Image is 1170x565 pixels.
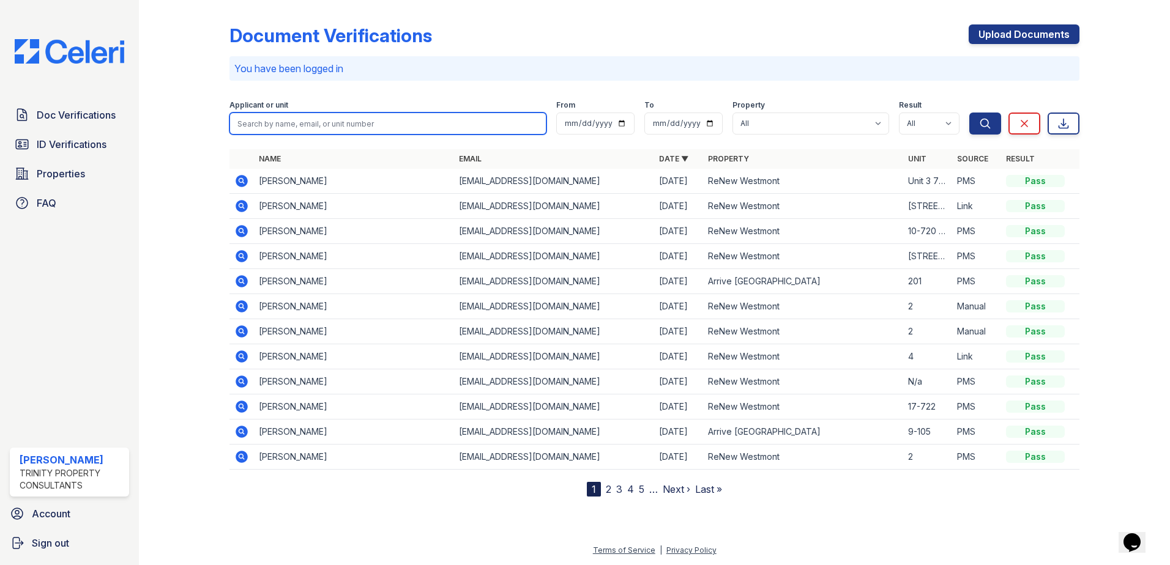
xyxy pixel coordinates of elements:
a: Privacy Policy [666,545,717,555]
td: ReNew Westmont [703,294,903,319]
label: Property [732,100,765,110]
iframe: chat widget [1119,516,1158,553]
td: [EMAIL_ADDRESS][DOMAIN_NAME] [454,369,654,394]
a: 2 [606,483,611,495]
a: 4 [627,483,634,495]
td: PMS [952,244,1001,269]
td: PMS [952,445,1001,470]
label: Applicant or unit [229,100,288,110]
div: Pass [1006,175,1065,187]
span: FAQ [37,196,56,210]
label: Result [899,100,922,110]
td: [STREET_ADDRESS] [903,244,952,269]
td: 2 [903,294,952,319]
td: [EMAIL_ADDRESS][DOMAIN_NAME] [454,294,654,319]
a: Terms of Service [593,545,655,555]
span: Sign out [32,536,69,550]
td: Unit 3 703 [903,169,952,194]
td: [DATE] [654,244,703,269]
span: ID Verifications [37,137,106,152]
a: Email [459,154,482,163]
td: [DATE] [654,445,703,470]
td: N/a [903,369,952,394]
td: 10-720 apt 2 [903,219,952,244]
div: Pass [1006,200,1065,212]
div: Trinity Property Consultants [20,467,124,492]
td: [DATE] [654,169,703,194]
div: Pass [1006,225,1065,237]
td: [PERSON_NAME] [254,344,454,369]
td: 4 [903,344,952,369]
td: [PERSON_NAME] [254,294,454,319]
span: Account [32,506,70,521]
td: [DATE] [654,294,703,319]
td: PMS [952,269,1001,294]
td: Manual [952,319,1001,344]
div: 1 [587,482,601,497]
a: ID Verifications [10,132,129,157]
div: Pass [1006,275,1065,287]
div: Pass [1006,350,1065,363]
td: ReNew Westmont [703,219,903,244]
td: [DATE] [654,194,703,219]
div: Pass [1006,401,1065,413]
a: FAQ [10,191,129,215]
a: Account [5,501,134,526]
span: Properties [37,166,85,181]
td: PMS [952,169,1001,194]
td: [PERSON_NAME] [254,445,454,470]
a: Next › [663,483,690,495]
td: [STREET_ADDRESS] [903,194,952,219]
td: [DATE] [654,219,703,244]
td: Link [952,194,1001,219]
div: Pass [1006,300,1065,312]
td: [PERSON_NAME] [254,194,454,219]
td: Link [952,344,1001,369]
td: [PERSON_NAME] [254,244,454,269]
a: Name [259,154,281,163]
div: | [660,545,662,555]
td: 17-722 [903,394,952,419]
div: Pass [1006,250,1065,262]
td: PMS [952,394,1001,419]
td: Arrive [GEOGRAPHIC_DATA] [703,419,903,445]
td: [EMAIL_ADDRESS][DOMAIN_NAME] [454,394,654,419]
td: ReNew Westmont [703,169,903,194]
div: [PERSON_NAME] [20,452,124,467]
td: Manual [952,294,1001,319]
td: [EMAIL_ADDRESS][DOMAIN_NAME] [454,419,654,445]
td: [DATE] [654,394,703,419]
td: [DATE] [654,419,703,445]
td: [PERSON_NAME] [254,369,454,394]
a: Last » [695,483,722,495]
td: PMS [952,419,1001,445]
td: [PERSON_NAME] [254,319,454,344]
span: … [649,482,658,497]
div: Document Verifications [229,24,432,46]
td: ReNew Westmont [703,344,903,369]
td: ReNew Westmont [703,194,903,219]
td: ReNew Westmont [703,244,903,269]
img: CE_Logo_Blue-a8612792a0a2168367f1c8372b55b34899dd931a85d93a1a3d3e32e68fde9ad4.png [5,39,134,64]
a: Upload Documents [969,24,1079,44]
a: 3 [616,483,622,495]
td: ReNew Westmont [703,319,903,344]
div: Pass [1006,426,1065,438]
a: Sign out [5,531,134,555]
td: [EMAIL_ADDRESS][DOMAIN_NAME] [454,194,654,219]
td: ReNew Westmont [703,369,903,394]
td: [PERSON_NAME] [254,219,454,244]
td: [EMAIL_ADDRESS][DOMAIN_NAME] [454,445,654,470]
td: [DATE] [654,269,703,294]
td: PMS [952,219,1001,244]
td: [PERSON_NAME] [254,419,454,445]
td: [EMAIL_ADDRESS][DOMAIN_NAME] [454,244,654,269]
div: Pass [1006,325,1065,338]
label: From [556,100,575,110]
p: You have been logged in [234,61,1075,76]
td: [DATE] [654,369,703,394]
label: To [644,100,654,110]
td: 9-105 [903,419,952,445]
td: PMS [952,369,1001,394]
